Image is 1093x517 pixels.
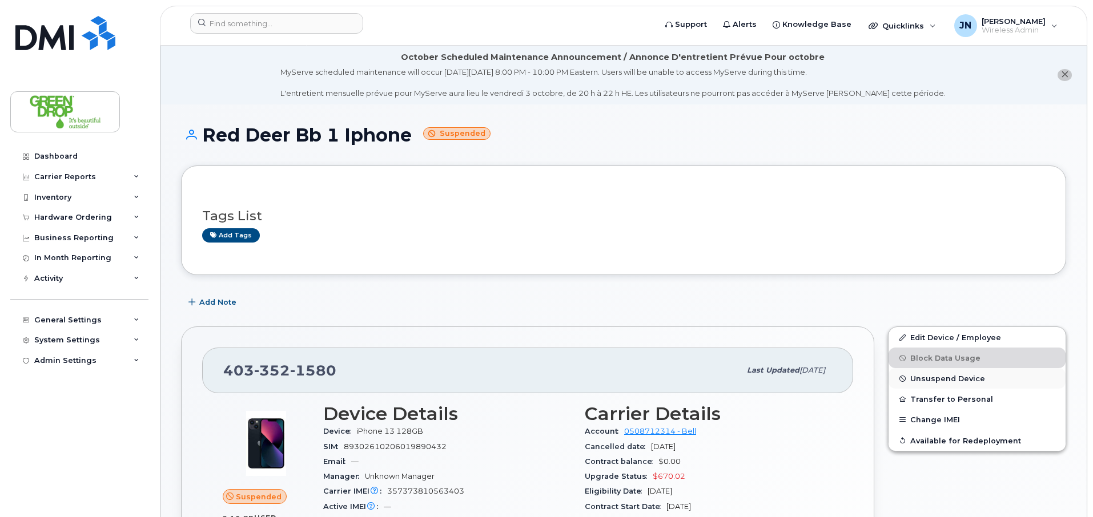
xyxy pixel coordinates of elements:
[344,442,447,451] span: 89302610206019890432
[889,389,1066,409] button: Transfer to Personal
[387,487,464,495] span: 357373810563403
[585,472,653,480] span: Upgrade Status
[658,457,681,466] span: $0.00
[747,366,799,374] span: Last updated
[585,427,624,435] span: Account
[889,368,1066,389] button: Unsuspend Device
[585,502,666,511] span: Contract Start Date
[401,51,825,63] div: October Scheduled Maintenance Announcement / Annonce D'entretient Prévue Pour octobre
[585,403,833,424] h3: Carrier Details
[199,297,236,308] span: Add Note
[889,348,1066,368] button: Block Data Usage
[889,409,1066,430] button: Change IMEI
[585,442,651,451] span: Cancelled date
[223,362,336,379] span: 403
[423,127,491,140] small: Suspended
[910,374,985,383] span: Unsuspend Device
[653,472,685,480] span: $670.02
[323,442,344,451] span: SIM
[384,502,391,511] span: —
[202,209,1045,223] h3: Tags List
[1058,69,1072,81] button: close notification
[648,487,672,495] span: [DATE]
[351,457,359,466] span: —
[181,292,246,313] button: Add Note
[799,366,825,374] span: [DATE]
[280,67,946,99] div: MyServe scheduled maintenance will occur [DATE][DATE] 8:00 PM - 10:00 PM Eastern. Users will be u...
[889,327,1066,348] a: Edit Device / Employee
[202,228,260,243] a: Add tags
[323,457,351,466] span: Email
[323,487,387,495] span: Carrier IMEI
[910,436,1021,445] span: Available for Redeployment
[254,362,290,379] span: 352
[181,125,1066,145] h1: Red Deer Bb 1 Iphone
[624,427,696,435] a: 0508712314 - Bell
[889,430,1066,451] button: Available for Redeployment
[323,502,384,511] span: Active IMEI
[323,427,356,435] span: Device
[323,403,571,424] h3: Device Details
[585,457,658,466] span: Contract balance
[236,491,282,502] span: Suspended
[290,362,336,379] span: 1580
[232,409,300,478] img: image20231002-3703462-1ig824h.jpeg
[365,472,435,480] span: Unknown Manager
[585,487,648,495] span: Eligibility Date
[323,472,365,480] span: Manager
[356,427,423,435] span: iPhone 13 128GB
[651,442,676,451] span: [DATE]
[666,502,691,511] span: [DATE]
